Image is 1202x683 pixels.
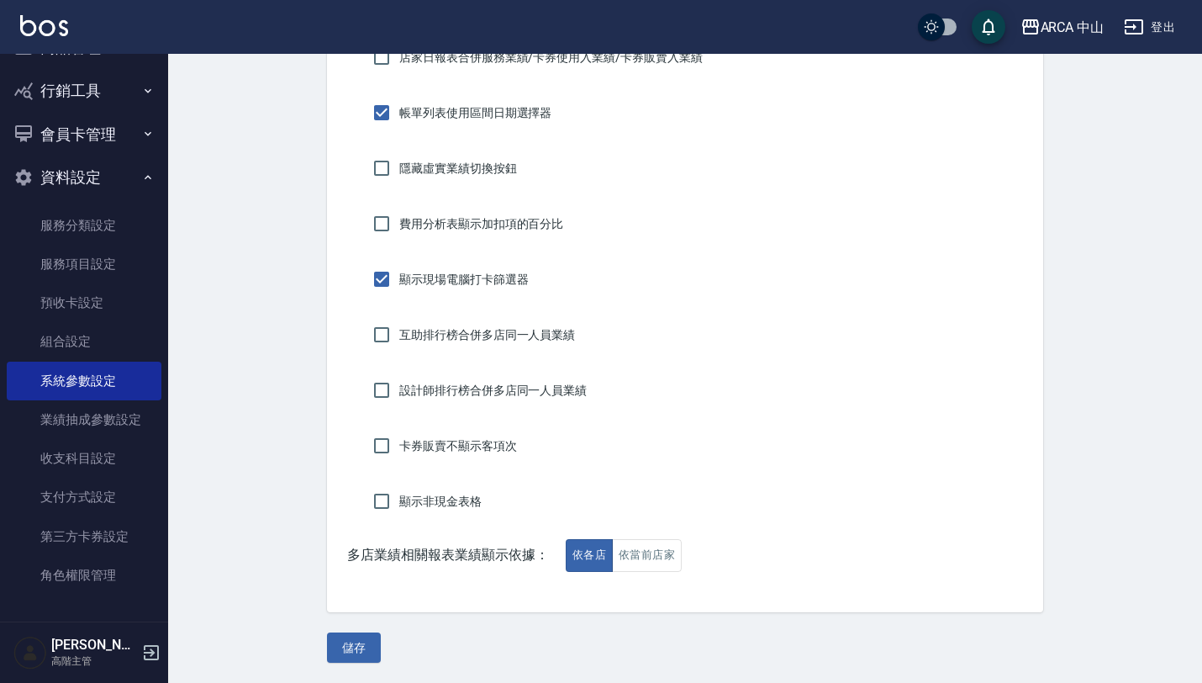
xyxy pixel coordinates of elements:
span: 顯示非現金表格 [399,493,482,511]
a: 角色權限管理 [7,556,161,595]
span: 隱藏虛實業績切換按鈕 [399,160,517,177]
button: 會員卡管理 [7,113,161,156]
span: 店家日報表合併服務業績/卡券使用入業績/卡券販賣入業績 [399,49,703,66]
p: 多店業績相關報表業績顯示依據 ： [347,547,549,564]
img: Logo [20,15,68,36]
button: 登出 [1117,12,1182,43]
div: ARCA 中山 [1041,17,1104,38]
img: Person [13,636,47,670]
span: 互助排行榜合併多店同一人員業績 [399,326,575,344]
span: 顯示現場電腦打卡篩選器 [399,271,528,289]
span: 卡券販賣不顯示客項次 [399,437,517,455]
a: 組合設定 [7,322,161,361]
button: 儲存 [327,633,381,664]
span: 帳單列表使用區間日期選擇器 [399,104,551,122]
h5: [PERSON_NAME] [51,637,137,654]
button: save [972,10,1005,44]
a: 業績抽成參數設定 [7,400,161,439]
span: 設計師排行榜合併多店同一人員業績 [399,382,587,400]
a: 服務項目設定 [7,245,161,283]
a: 系統參數設定 [7,362,161,400]
a: 支付方式設定 [7,478,161,516]
a: 服務分類設定 [7,206,161,245]
button: 依各店 [566,539,613,572]
button: 資料設定 [7,156,161,199]
button: 行銷工具 [7,69,161,113]
button: 依當前店家 [612,539,682,572]
a: 預收卡設定 [7,283,161,322]
a: 收支科目設定 [7,439,161,478]
button: ARCA 中山 [1014,10,1111,45]
p: 高階主管 [51,654,137,669]
span: 費用分析表顯示加扣項的百分比 [399,215,563,233]
a: 第三方卡券設定 [7,517,161,556]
